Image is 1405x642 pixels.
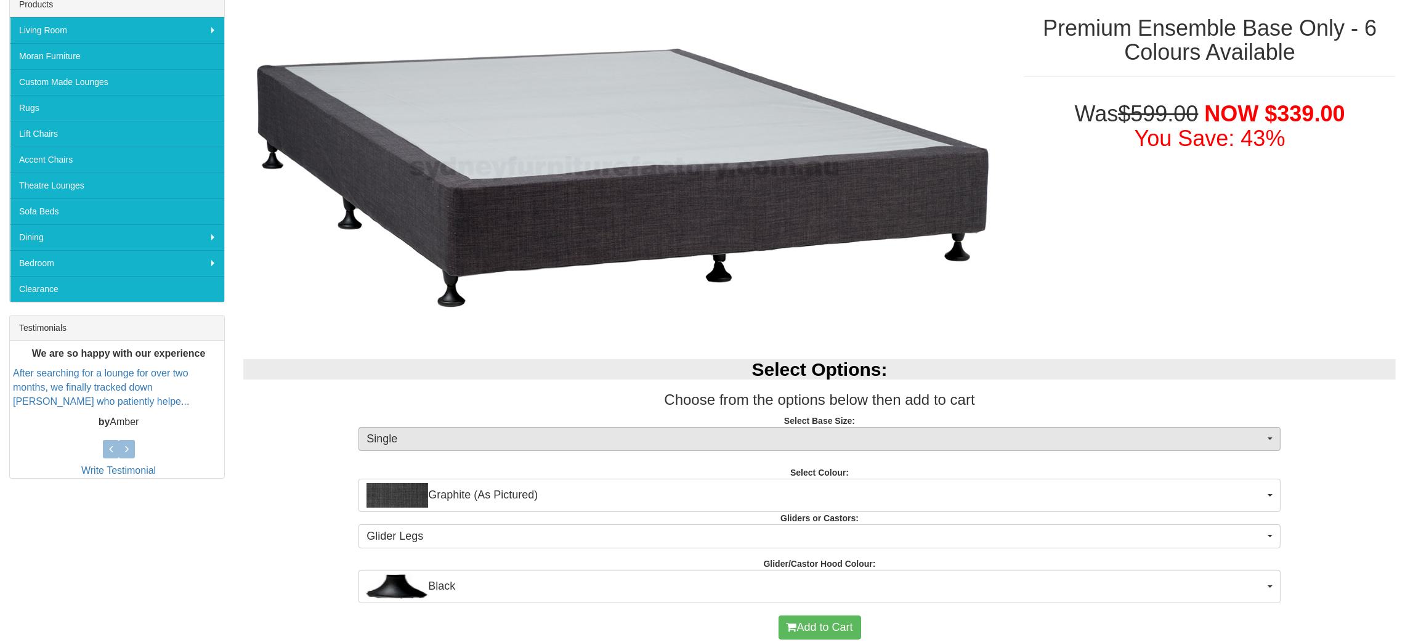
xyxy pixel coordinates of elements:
a: Clearance [10,276,224,302]
b: We are so happy with our experience [32,347,206,358]
span: Single [366,431,1265,447]
a: Lift Chairs [10,121,224,147]
strong: Select Base Size: [784,416,855,426]
a: Rugs [10,95,224,121]
strong: Glider/Castor Hood Colour: [764,559,876,569]
a: Moran Furniture [10,43,224,69]
a: Bedroom [10,250,224,276]
font: You Save: 43% [1135,126,1286,151]
b: by [99,416,110,427]
a: Sofa Beds [10,198,224,224]
span: Graphite (As Pictured) [366,483,1265,508]
a: Living Room [10,17,224,43]
del: $599.00 [1118,101,1198,126]
a: Write Testimonial [81,465,156,476]
h3: Choose from the options below then add to cart [243,392,1396,408]
b: Select Options: [752,359,888,380]
img: Black [366,574,428,599]
img: Graphite (As Pictured) [366,483,428,508]
span: Glider Legs [366,529,1265,545]
a: Accent Chairs [10,147,224,173]
strong: Select Colour: [790,468,849,477]
h1: Premium Ensemble Base Only - 6 Colours Available [1024,16,1396,65]
h1: Was [1024,102,1396,150]
button: Glider Legs [358,524,1281,549]
a: Dining [10,224,224,250]
button: Add to Cart [779,616,861,640]
button: BlackBlack [358,570,1281,603]
button: Graphite (As Pictured)Graphite (As Pictured) [358,479,1281,512]
button: Single [358,427,1281,452]
div: Testimonials [10,315,224,341]
span: NOW $339.00 [1205,101,1345,126]
a: Theatre Lounges [10,173,224,198]
span: Black [366,574,1265,599]
a: Custom Made Lounges [10,69,224,95]
p: Amber [13,415,224,429]
a: After searching for a lounge for over two months, we finally tracked down [PERSON_NAME] who patie... [13,368,189,407]
strong: Gliders or Castors: [780,513,859,523]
